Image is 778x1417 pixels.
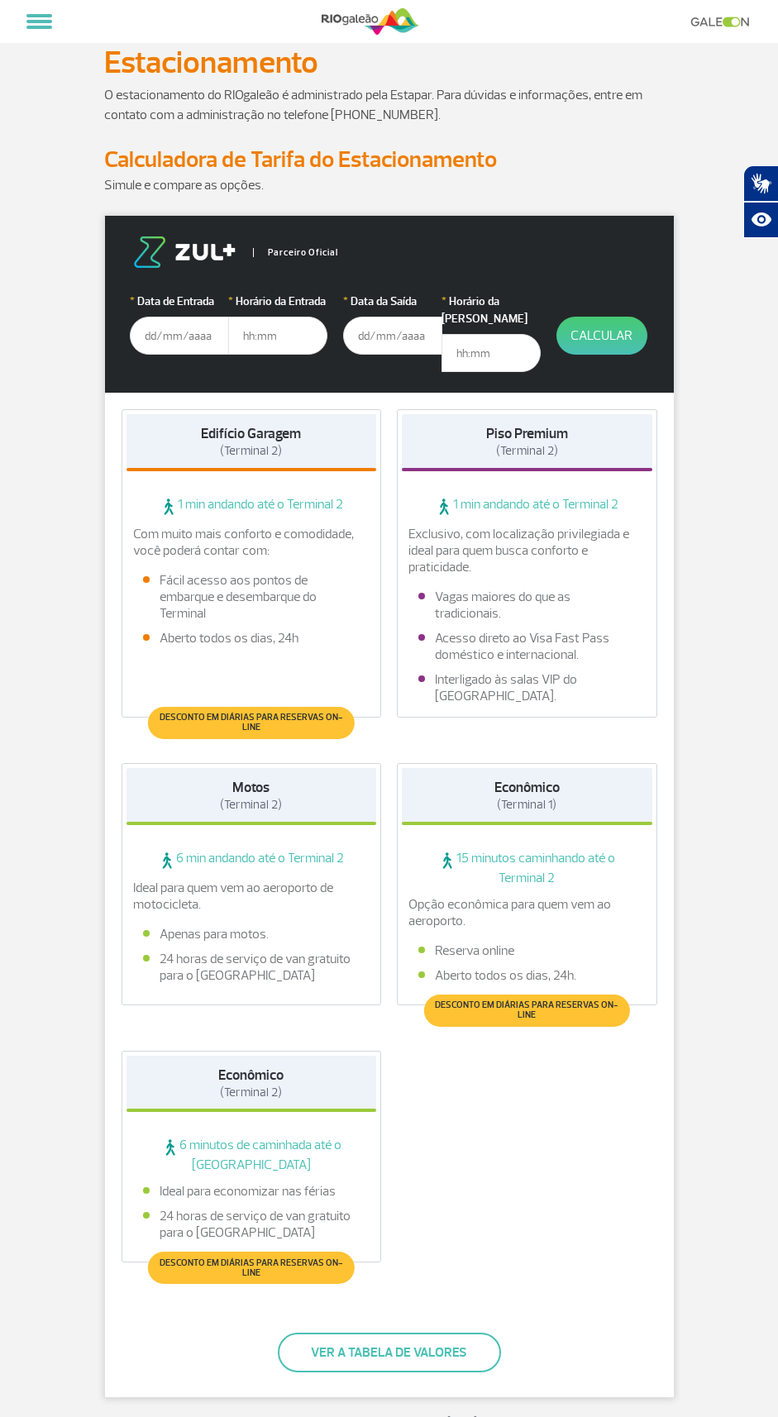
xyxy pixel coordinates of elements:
[496,443,558,459] span: (Terminal 2)
[104,175,675,195] p: Simule e compare as opções.
[130,236,239,268] img: logo-zul.png
[126,1137,376,1173] span: 6 minutos de caminhada até o [GEOGRAPHIC_DATA]
[408,526,645,575] p: Exclusivo, com localização privilegiada e ideal para quem busca conforto e praticidade.
[408,896,645,929] p: Opção econômica para quem vem ao aeroporto.
[743,202,778,238] button: Abrir recursos assistivos.
[143,926,360,942] li: Apenas para motos.
[201,425,301,442] strong: Edifício Garagem
[418,671,635,704] li: Interligado às salas VIP do [GEOGRAPHIC_DATA].
[143,1208,360,1241] li: 24 horas de serviço de van gratuito para o [GEOGRAPHIC_DATA]
[220,797,282,813] span: (Terminal 2)
[743,165,778,238] div: Plugin de acessibilidade da Hand Talk.
[156,1258,346,1278] span: Desconto em diárias para reservas on-line
[133,880,370,913] p: Ideal para quem vem ao aeroporto de motocicleta.
[278,1333,501,1372] button: Ver a tabela de valores
[104,49,675,77] h1: Estacionamento
[143,951,360,984] li: 24 horas de serviço de van gratuito para o [GEOGRAPHIC_DATA]
[402,850,652,886] span: 15 minutos caminhando até o Terminal 2
[126,850,376,870] span: 6 min andando até o Terminal 2
[432,1000,622,1020] span: Desconto em diárias para reservas on-line
[418,589,635,622] li: Vagas maiores do que as tradicionais.
[402,496,652,516] span: 1 min andando até o Terminal 2
[130,317,229,355] input: dd/mm/aaaa
[556,317,647,355] button: Calcular
[418,967,635,984] li: Aberto todos os dias, 24h.
[343,293,442,310] label: Data da Saída
[133,526,370,559] p: Com muito mais conforto e comodidade, você poderá contar com:
[220,1085,282,1100] span: (Terminal 2)
[418,942,635,959] li: Reserva online
[143,1183,360,1200] li: Ideal para economizar nas férias
[494,779,560,796] strong: Econômico
[743,165,778,202] button: Abrir tradutor de língua de sinais.
[343,317,442,355] input: dd/mm/aaaa
[218,1066,284,1084] strong: Econômico
[143,630,360,646] li: Aberto todos os dias, 24h
[486,425,568,442] strong: Piso Premium
[126,496,376,516] span: 1 min andando até o Terminal 2
[418,630,635,663] li: Acesso direto ao Visa Fast Pass doméstico e internacional.
[143,572,360,622] li: Fácil acesso aos pontos de embarque e desembarque do Terminal
[497,797,556,813] span: (Terminal 1)
[442,293,541,327] label: Horário da [PERSON_NAME]
[220,443,282,459] span: (Terminal 2)
[104,85,675,125] p: O estacionamento do RIOgaleão é administrado pela Estapar. Para dúvidas e informações, entre em c...
[442,334,541,372] input: hh:mm
[228,317,327,355] input: hh:mm
[253,248,338,257] span: Parceiro Oficial
[130,293,229,310] label: Data de Entrada
[156,713,346,732] span: Desconto em diárias para reservas on-line
[104,145,675,175] h2: Calculadora de Tarifa do Estacionamento
[228,293,327,310] label: Horário da Entrada
[232,779,270,796] strong: Motos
